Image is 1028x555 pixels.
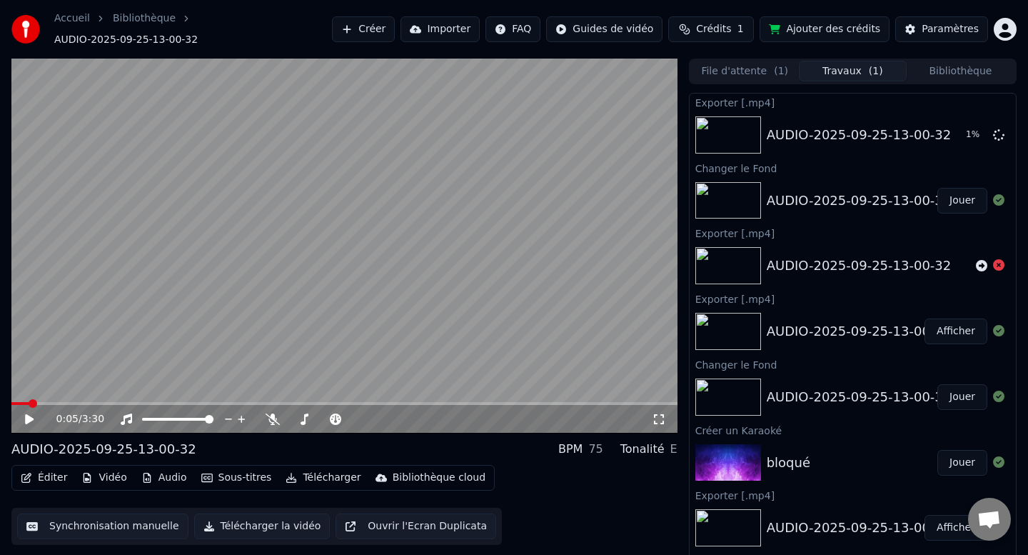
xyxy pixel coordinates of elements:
[690,224,1016,241] div: Exporter [.mp4]
[194,514,331,539] button: Télécharger la vidéo
[280,468,366,488] button: Télécharger
[54,11,90,26] a: Accueil
[966,129,987,141] div: 1 %
[588,441,603,458] div: 75
[937,450,987,476] button: Jouer
[400,16,480,42] button: Importer
[767,321,952,341] div: AUDIO-2025-09-25-13-00-32
[54,33,198,47] span: AUDIO-2025-09-25-13-00-32
[737,22,744,36] span: 1
[17,514,188,539] button: Synchronisation manuelle
[76,468,132,488] button: Vidéo
[767,453,810,473] div: bloqué
[546,16,662,42] button: Guides de vidéo
[15,468,73,488] button: Éditer
[690,94,1016,111] div: Exporter [.mp4]
[924,319,987,344] button: Afficher
[799,61,907,81] button: Travaux
[696,22,731,36] span: Crédits
[82,412,104,426] span: 3:30
[393,471,485,485] div: Bibliothèque cloud
[54,11,332,47] nav: breadcrumb
[690,159,1016,176] div: Changer le Fond
[767,125,952,145] div: AUDIO-2025-09-25-13-00-32
[56,412,79,426] span: 0:05
[11,439,196,459] div: AUDIO-2025-09-25-13-00-32
[558,441,583,458] div: BPM
[968,498,1011,541] div: Ouvrir le chat
[668,16,754,42] button: Crédits1
[767,518,952,538] div: AUDIO-2025-09-25-13-00-32
[760,16,890,42] button: Ajouter des crédits
[895,16,988,42] button: Paramètres
[907,61,1014,81] button: Bibliothèque
[670,441,677,458] div: E
[690,486,1016,504] div: Exporter [.mp4]
[11,15,40,44] img: youka
[690,290,1016,307] div: Exporter [.mp4]
[336,514,496,539] button: Ouvrir l'Ecran Duplicata
[937,384,987,410] button: Jouer
[620,441,665,458] div: Tonalité
[690,421,1016,439] div: Créer un Karaoké
[767,256,952,276] div: AUDIO-2025-09-25-13-00-32
[767,191,952,211] div: AUDIO-2025-09-25-13-00-32
[196,468,278,488] button: Sous-titres
[869,64,883,79] span: ( 1 )
[136,468,193,488] button: Audio
[113,11,176,26] a: Bibliothèque
[774,64,788,79] span: ( 1 )
[56,412,91,426] div: /
[691,61,799,81] button: File d'attente
[937,188,987,214] button: Jouer
[332,16,395,42] button: Créer
[485,16,540,42] button: FAQ
[924,515,987,541] button: Afficher
[922,22,979,36] div: Paramètres
[690,356,1016,373] div: Changer le Fond
[767,387,952,407] div: AUDIO-2025-09-25-13-00-32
